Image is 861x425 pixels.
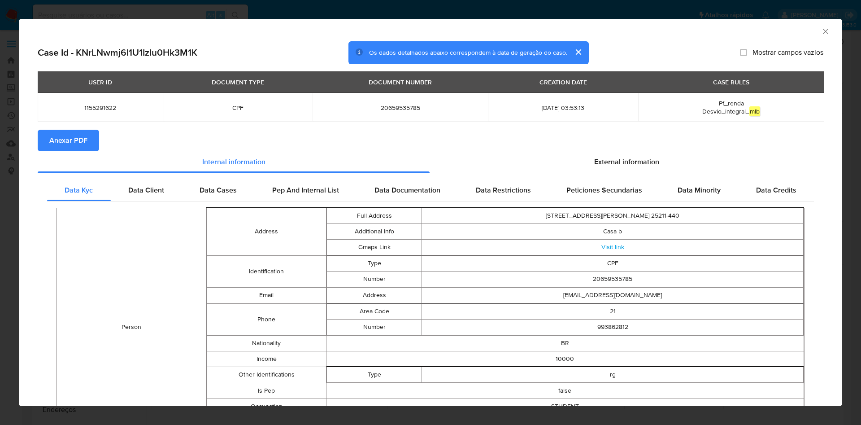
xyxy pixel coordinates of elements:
[326,271,422,287] td: Number
[422,223,804,239] td: Casa b
[326,319,422,335] td: Number
[326,351,804,367] td: 10000
[708,74,755,90] div: CASE RULES
[65,185,93,195] span: Data Kyc
[422,255,804,271] td: CPF
[200,185,237,195] span: Data Cases
[207,351,326,367] td: Income
[702,106,760,116] span: Desvio_integral_
[566,185,642,195] span: Peticiones Secundarias
[740,49,747,56] input: Mostrar campos vazios
[326,367,422,382] td: Type
[363,74,437,90] div: DOCUMENT NUMBER
[207,208,326,255] td: Address
[207,255,326,287] td: Identification
[422,208,804,223] td: [STREET_ADDRESS][PERSON_NAME] 25211-440
[83,74,117,90] div: USER ID
[749,106,760,116] em: mlb
[326,208,422,223] td: Full Address
[47,180,814,201] div: Detailed internal info
[369,48,567,57] span: Os dados detalhados abaixo correspondem à data de geração do caso.
[594,157,659,167] span: External information
[601,242,624,251] a: Visit link
[534,74,592,90] div: CREATION DATE
[678,185,721,195] span: Data Minority
[38,151,823,173] div: Detailed info
[206,74,270,90] div: DOCUMENT TYPE
[49,131,87,150] span: Anexar PDF
[207,303,326,335] td: Phone
[326,223,422,239] td: Additional Info
[821,27,829,35] button: Fechar a janela
[207,287,326,303] td: Email
[499,104,627,112] span: [DATE] 03:53:13
[202,157,265,167] span: Internal information
[38,47,197,58] h2: Case Id - KNrLNwmj6l1U1Izlu0Hk3M1K
[326,383,804,399] td: false
[38,130,99,151] button: Anexar PDF
[207,367,326,383] td: Other Identifications
[128,185,164,195] span: Data Client
[272,185,339,195] span: Pep And Internal List
[719,99,744,108] span: Pf_renda
[476,185,531,195] span: Data Restrictions
[174,104,302,112] span: CPF
[207,335,326,351] td: Nationality
[567,41,589,63] button: cerrar
[422,287,804,303] td: [EMAIL_ADDRESS][DOMAIN_NAME]
[19,19,842,406] div: closure-recommendation-modal
[422,271,804,287] td: 20659535785
[326,287,422,303] td: Address
[326,255,422,271] td: Type
[207,383,326,399] td: Is Pep
[326,399,804,414] td: STUDENT
[422,303,804,319] td: 21
[323,104,477,112] span: 20659535785
[752,48,823,57] span: Mostrar campos vazios
[326,303,422,319] td: Area Code
[422,367,804,382] td: rg
[207,399,326,414] td: Occupation
[374,185,440,195] span: Data Documentation
[756,185,796,195] span: Data Credits
[326,239,422,255] td: Gmaps Link
[326,335,804,351] td: BR
[48,104,152,112] span: 1155291622
[422,319,804,335] td: 993862812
